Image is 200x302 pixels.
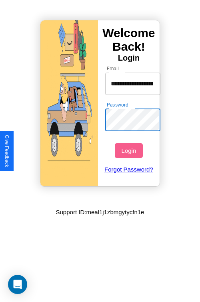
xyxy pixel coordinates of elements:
[101,158,157,181] a: Forgot Password?
[107,65,119,72] label: Email
[98,53,160,63] h4: Login
[56,207,144,217] p: Support ID: meal1j1zbmgytycfn1e
[115,143,142,158] button: Login
[4,135,10,167] div: Give Feedback
[8,275,27,294] div: Open Intercom Messenger
[40,20,98,186] img: gif
[107,101,128,108] label: Password
[98,26,160,53] h3: Welcome Back!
